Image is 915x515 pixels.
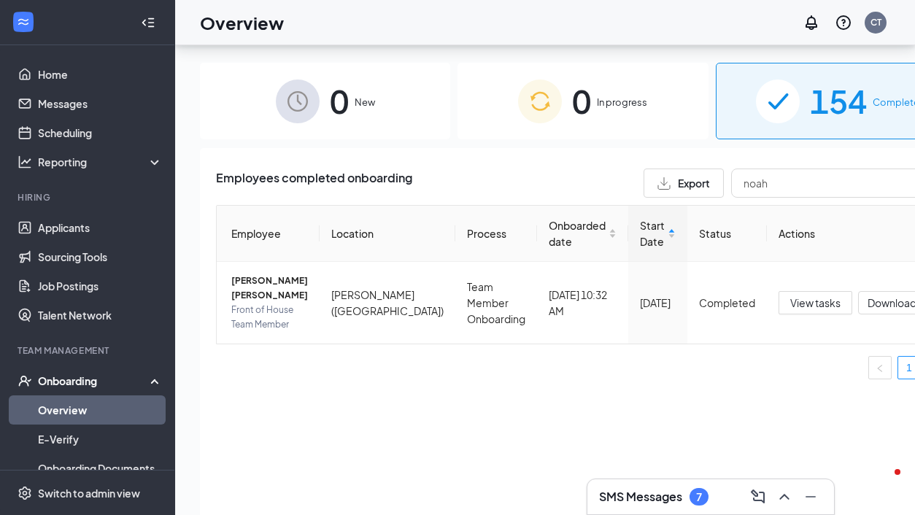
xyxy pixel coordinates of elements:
span: Start Date [640,217,665,249]
svg: Collapse [141,15,155,30]
span: [PERSON_NAME] [PERSON_NAME] [231,274,308,303]
div: [DATE] [640,295,676,311]
button: ChevronUp [773,485,796,508]
svg: UserCheck [18,373,32,388]
a: Home [38,60,163,89]
span: Front of House Team Member [231,303,308,332]
div: Team Management [18,344,160,357]
svg: Analysis [18,155,32,169]
div: CT [870,16,881,28]
a: Job Postings [38,271,163,301]
span: 0 [572,76,591,126]
div: Onboarding [38,373,150,388]
td: Team Member Onboarding [455,262,537,344]
a: Onboarding Documents [38,454,163,483]
div: 7 [696,491,702,503]
div: Switch to admin view [38,486,140,500]
button: left [868,356,892,379]
a: Sourcing Tools [38,242,163,271]
a: Scheduling [38,118,163,147]
button: View tasks [779,291,852,314]
a: Talent Network [38,301,163,330]
th: Location [320,206,455,262]
th: Employee [217,206,320,262]
div: Reporting [38,155,163,169]
svg: ComposeMessage [749,488,767,506]
svg: Notifications [803,14,820,31]
span: In progress [597,95,647,109]
div: Hiring [18,191,160,204]
th: Status [687,206,767,262]
svg: ChevronUp [776,488,793,506]
a: Messages [38,89,163,118]
span: View tasks [790,295,841,311]
span: 0 [330,76,349,126]
span: New [355,95,375,109]
a: Applicants [38,213,163,242]
button: ComposeMessage [746,485,770,508]
a: E-Verify [38,425,163,454]
svg: Minimize [802,488,819,506]
h3: SMS Messages [599,489,682,505]
iframe: Intercom live chat [865,465,900,500]
span: Export [678,178,710,188]
h1: Overview [200,10,284,35]
svg: Settings [18,486,32,500]
th: Process [455,206,537,262]
span: left [876,364,884,373]
svg: QuestionInfo [835,14,852,31]
span: 154 [810,76,867,126]
button: Export [644,169,724,198]
th: Onboarded date [537,206,628,262]
svg: WorkstreamLogo [16,15,31,29]
a: Overview [38,395,163,425]
td: [PERSON_NAME] ([GEOGRAPHIC_DATA]) [320,262,455,344]
div: Completed [699,295,755,311]
span: Employees completed onboarding [216,169,412,198]
li: Previous Page [868,356,892,379]
div: [DATE] 10:32 AM [549,287,617,319]
span: Onboarded date [549,217,606,249]
button: Minimize [799,485,822,508]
